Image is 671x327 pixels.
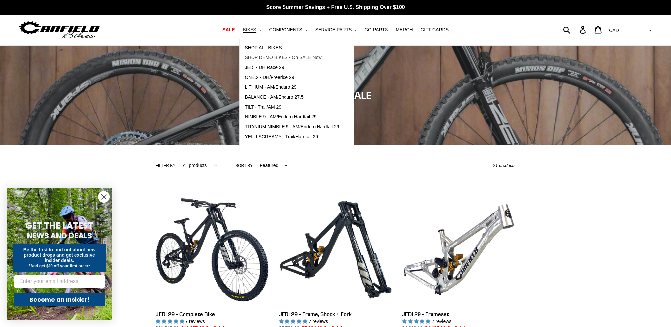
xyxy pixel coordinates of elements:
[245,55,323,60] span: SHOP DEMO BIKES - On SALE Now!
[269,27,302,33] span: COMPONENTS
[240,102,344,112] a: TILT - Trail/AM 29
[312,25,360,34] button: SERVICE PARTS
[245,84,296,90] span: LITHIUM - AM/Enduro 29
[98,191,110,203] button: Close dialog
[156,163,176,169] label: Filter by
[245,94,303,100] span: BALANCE - AM/Enduro 27.5
[222,27,235,33] span: SALE
[417,25,452,34] a: GIFT CARDS
[240,63,344,73] a: JEDI - DH Race 29
[266,25,311,34] button: COMPONENTS
[240,92,344,102] a: BALANCE - AM/Enduro 27.5
[245,114,316,120] span: NIMBLE 9 - AM/Enduro Hardtail 29
[361,25,391,34] a: GG PARTS
[235,163,252,169] label: Sort by
[25,220,93,232] span: GET THE LATEST
[392,25,416,34] a: MERCH
[364,27,388,33] span: GG PARTS
[14,293,105,306] button: Become an Insider!
[240,132,344,142] a: YELLI SCREAMY - Trail/Hardtail 29
[493,163,516,168] span: 21 products
[23,247,96,263] span: Be the first to find out about new product drops and get exclusive insider deals.
[240,112,344,122] a: NIMBLE 9 - AM/Enduro Hardtail 29
[240,122,344,132] a: TITANIUM NIMBLE 9 - AM/Enduro Hardtail 29
[315,27,352,33] span: SERVICE PARTS
[245,65,284,70] span: JEDI - DH Race 29
[245,134,318,140] span: YELLI SCREAMY - Trail/Hardtail 29
[420,27,449,33] span: GIFT CARDS
[396,27,413,33] span: MERCH
[240,73,344,82] a: ONE.2 - DH/Freeride 29
[219,25,238,34] a: SALE
[240,53,344,63] a: SHOP DEMO BIKES - On SALE Now!
[245,124,339,130] span: TITANIUM NIMBLE 9 - AM/Enduro Hardtail 29
[245,45,282,50] span: SHOP ALL BIKES
[239,25,264,34] button: BIKES
[29,264,90,268] span: *And get $10 off your first order*
[240,82,344,92] a: LITHIUM - AM/Enduro 29
[27,230,92,241] span: NEWS AND DEALS
[245,104,281,110] span: TILT - Trail/AM 29
[243,27,256,33] span: BIKES
[18,19,101,40] img: Canfield Bikes
[14,275,105,288] input: Enter your email address
[245,75,294,80] span: ONE.2 - DH/Freeride 29
[567,22,584,37] input: Search
[240,43,344,53] a: SHOP ALL BIKES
